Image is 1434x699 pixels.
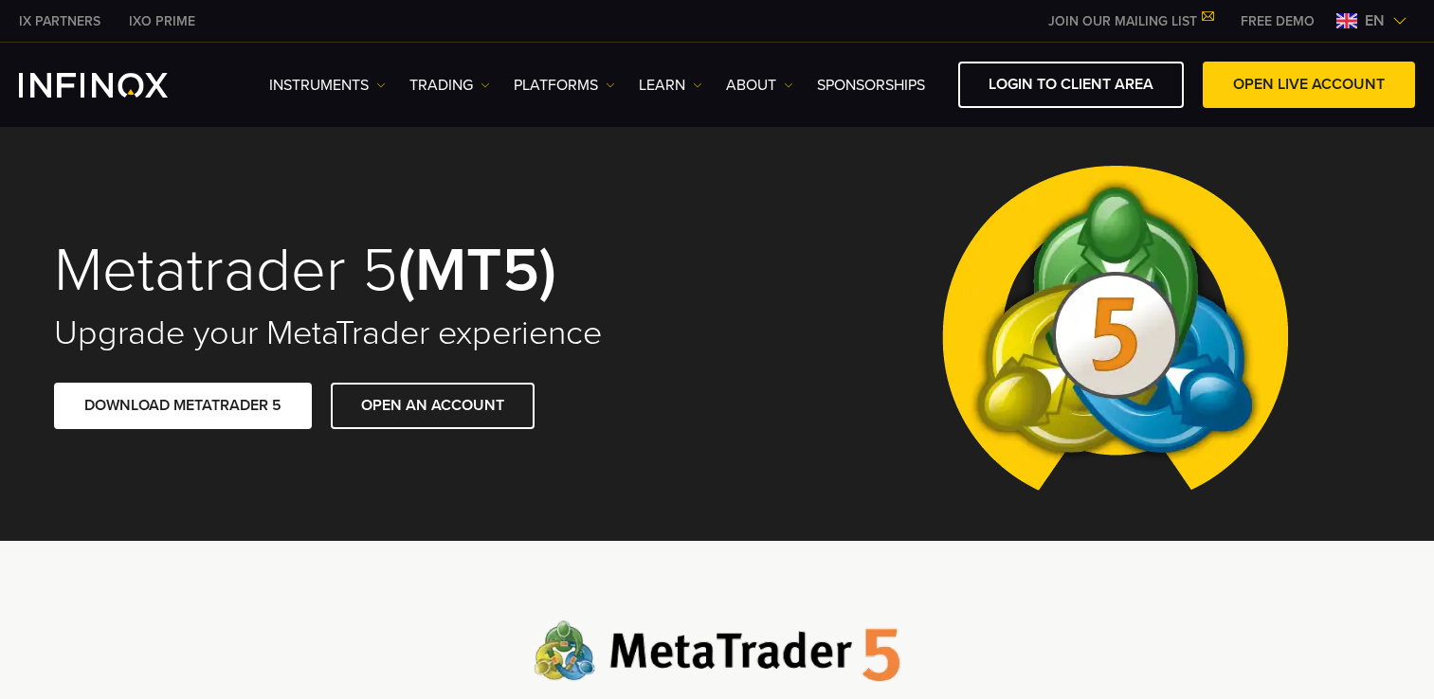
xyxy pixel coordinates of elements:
a: DOWNLOAD METATRADER 5 [54,383,312,429]
h2: Upgrade your MetaTrader experience [54,313,691,354]
a: TRADING [409,74,490,97]
img: Meta Trader 5 [927,126,1303,541]
a: JOIN OUR MAILING LIST [1034,13,1226,29]
a: OPEN LIVE ACCOUNT [1203,62,1415,108]
a: INFINOX [115,11,209,31]
a: INFINOX MENU [1226,11,1329,31]
a: OPEN AN ACCOUNT [331,383,535,429]
a: Learn [639,74,702,97]
strong: (MT5) [398,233,556,308]
a: INFINOX [5,11,115,31]
a: Instruments [269,74,386,97]
a: ABOUT [726,74,793,97]
span: en [1357,9,1392,32]
a: LOGIN TO CLIENT AREA [958,62,1184,108]
img: Meta Trader 5 logo [534,620,900,682]
a: INFINOX Logo [19,73,212,98]
h1: Metatrader 5 [54,239,691,303]
a: PLATFORMS [514,74,615,97]
a: SPONSORSHIPS [817,74,925,97]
